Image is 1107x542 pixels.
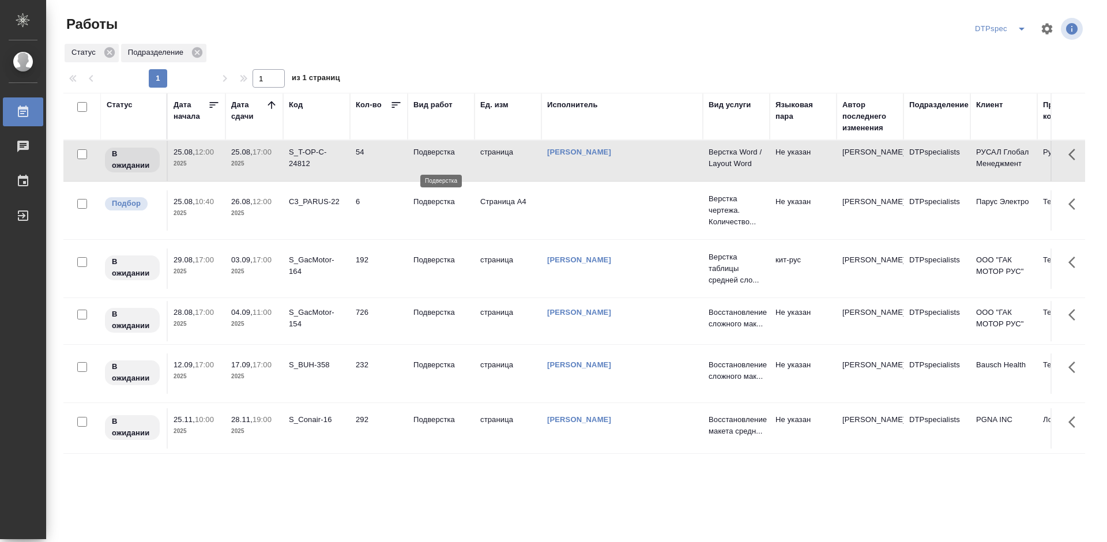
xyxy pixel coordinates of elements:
p: 25.08, [231,148,253,156]
td: [PERSON_NAME] [837,249,903,289]
div: Исполнитель назначен, приступать к работе пока рано [104,146,161,174]
td: DTPspecialists [903,353,970,394]
p: 17.09, [231,360,253,369]
td: 192 [350,249,408,289]
p: 11:00 [253,308,272,317]
td: [PERSON_NAME] [837,301,903,341]
div: Исполнитель назначен, приступать к работе пока рано [104,414,161,441]
p: 25.08, [174,148,195,156]
p: 17:00 [253,360,272,369]
div: Кол-во [356,99,382,111]
td: 6 [350,190,408,231]
p: 26.08, [231,197,253,206]
td: DTPspecialists [903,249,970,289]
td: DTPspecialists [903,301,970,341]
p: Подверстка [413,146,469,158]
p: 2025 [231,371,277,382]
p: Bausch Health [976,359,1031,371]
p: 2025 [231,208,277,219]
p: 17:00 [195,360,214,369]
td: [PERSON_NAME] [837,141,903,181]
div: Языковая пара [775,99,831,122]
p: 2025 [174,266,220,277]
p: ООО "ГАК МОТОР РУС" [976,254,1031,277]
td: страница [475,408,541,449]
td: кит-рус [770,249,837,289]
p: ООО "ГАК МОТОР РУС" [976,307,1031,330]
p: 10:00 [195,415,214,424]
p: Подверстка [413,359,469,371]
td: Технический [1037,301,1104,341]
p: 17:00 [253,255,272,264]
p: В ожидании [112,148,153,171]
p: 29.08, [174,255,195,264]
div: Вид работ [413,99,453,111]
button: Здесь прячутся важные кнопки [1061,301,1089,329]
div: Статус [107,99,133,111]
p: Подразделение [128,47,187,58]
div: S_GacMotor-154 [289,307,344,330]
p: 2025 [231,266,277,277]
span: Работы [63,15,118,33]
a: [PERSON_NAME] [547,255,611,264]
span: Посмотреть информацию [1061,18,1085,40]
p: 17:00 [195,255,214,264]
p: 2025 [174,371,220,382]
div: S_GacMotor-164 [289,254,344,277]
td: 54 [350,141,408,181]
td: Не указан [770,190,837,231]
div: S_Conair-16 [289,414,344,426]
button: Здесь прячутся важные кнопки [1061,353,1089,381]
p: Восстановление сложного мак... [709,359,764,382]
a: [PERSON_NAME] [547,360,611,369]
p: 25.08, [174,197,195,206]
div: Вид услуги [709,99,751,111]
p: Статус [71,47,100,58]
div: C3_PARUS-22 [289,196,344,208]
p: 2025 [174,208,220,219]
div: S_T-OP-C-24812 [289,146,344,170]
p: Верстка Word / Layout Word [709,146,764,170]
p: 2025 [231,318,277,330]
div: Можно подбирать исполнителей [104,196,161,212]
p: Верстка таблицы средней сло... [709,251,764,286]
td: страница [475,301,541,341]
div: Дата сдачи [231,99,266,122]
p: 04.09, [231,308,253,317]
div: Исполнитель назначен, приступать к работе пока рано [104,359,161,386]
div: S_BUH-358 [289,359,344,371]
p: 12.09, [174,360,195,369]
p: 12:00 [195,148,214,156]
p: 2025 [231,158,277,170]
button: Здесь прячутся важные кнопки [1061,190,1089,218]
div: Дата начала [174,99,208,122]
button: Здесь прячутся важные кнопки [1061,408,1089,436]
div: Проектная команда [1043,99,1098,122]
td: Технический [1037,249,1104,289]
p: Подверстка [413,307,469,318]
td: [PERSON_NAME] [837,408,903,449]
td: DTPspecialists [903,190,970,231]
p: Подверстка [413,254,469,266]
p: 28.11, [231,415,253,424]
p: В ожидании [112,256,153,279]
td: Не указан [770,301,837,341]
td: 726 [350,301,408,341]
td: страница [475,353,541,394]
p: 17:00 [253,148,272,156]
div: Подразделение [121,44,206,62]
p: Подверстка [413,196,469,208]
p: Восстановление сложного мак... [709,307,764,330]
span: Настроить таблицу [1033,15,1061,43]
p: 2025 [231,426,277,437]
p: РУСАЛ Глобал Менеджмент [976,146,1031,170]
button: Здесь прячутся важные кнопки [1061,141,1089,168]
td: DTPspecialists [903,408,970,449]
td: DTPspecialists [903,141,970,181]
div: split button [972,20,1033,38]
td: Не указан [770,353,837,394]
td: страница [475,249,541,289]
p: 03.09, [231,255,253,264]
p: PGNA INC [976,414,1031,426]
td: Технический [1037,353,1104,394]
